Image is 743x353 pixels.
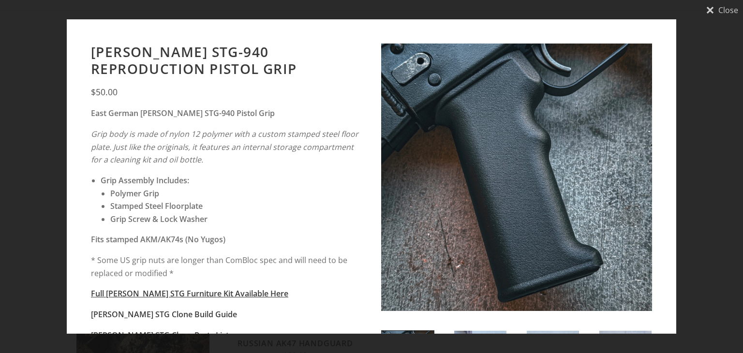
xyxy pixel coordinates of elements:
[110,214,208,224] strong: Grip Screw & Lock Washer
[91,288,288,299] a: Full [PERSON_NAME] STG Furniture Kit Available Here
[91,108,275,118] strong: East German [PERSON_NAME] STG-940 Pistol Grip
[110,188,159,199] strong: Polymer Grip
[91,309,237,320] a: [PERSON_NAME] STG Clone Build Guide
[381,44,652,314] img: Wieger STG-940 Reproduction Pistol Grip
[91,234,225,245] strong: Fits stamped AKM/AK74s (No Yugos)
[91,86,118,98] span: $50.00
[91,129,358,165] em: Grip body is made of nylon 12 polymer with a custom stamped steel floor plate. Just like the orig...
[91,330,229,340] a: [PERSON_NAME] STG Clone Parts List
[101,175,189,186] strong: Grip Assembly Includes:
[718,6,738,14] span: Close
[91,254,362,279] p: * Some US grip nuts are longer than ComBloc spec and will need to be replaced or modified *
[91,44,362,77] h2: [PERSON_NAME] STG-940 Reproduction Pistol Grip
[110,201,203,211] strong: Stamped Steel Floorplate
